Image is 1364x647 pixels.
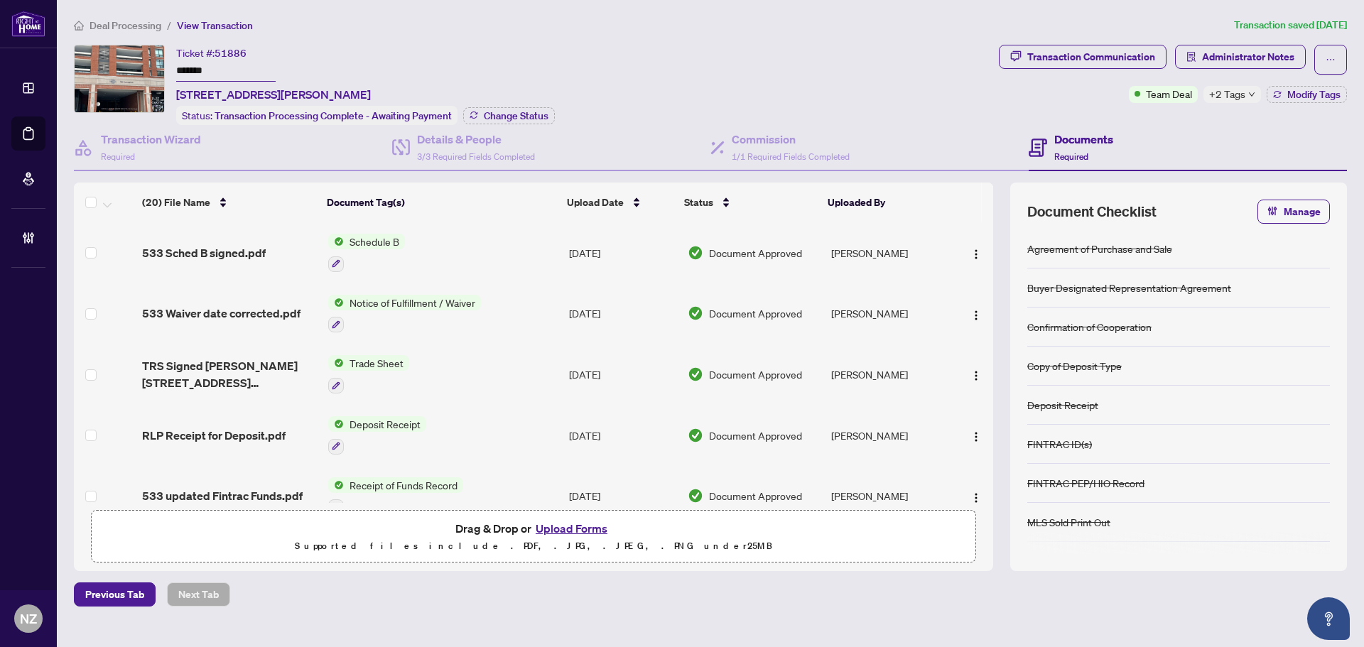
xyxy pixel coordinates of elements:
span: Drag & Drop orUpload FormsSupported files include .PDF, .JPG, .JPEG, .PNG under25MB [92,511,975,563]
h4: Transaction Wizard [101,131,201,148]
span: Required [1054,151,1088,162]
span: 51886 [215,47,247,60]
img: Document Status [688,488,703,504]
span: Manage [1284,200,1321,223]
img: Logo [970,492,982,504]
td: [PERSON_NAME] [826,344,953,405]
span: Trade Sheet [344,355,409,371]
span: Document Approved [709,428,802,443]
span: Drag & Drop or [455,519,612,538]
div: Buyer Designated Representation Agreement [1027,280,1231,295]
button: Open asap [1307,597,1350,640]
button: Transaction Communication [999,45,1167,69]
span: (20) File Name [142,195,210,210]
img: Status Icon [328,355,344,371]
span: Administrator Notes [1202,45,1294,68]
button: Status IconSchedule B [328,234,405,272]
article: Transaction saved [DATE] [1234,17,1347,33]
td: [DATE] [563,344,682,405]
th: (20) File Name [136,183,322,222]
span: Modify Tags [1287,89,1341,99]
div: MLS Sold Print Out [1027,514,1110,530]
img: Logo [970,431,982,442]
span: Upload Date [567,195,624,210]
th: Uploaded By [822,183,948,222]
span: Required [101,151,135,162]
span: Document Approved [709,366,802,382]
td: [DATE] [563,405,682,466]
h4: Details & People [417,131,535,148]
div: FINTRAC PEP/HIO Record [1027,475,1144,491]
img: IMG-W12319106_1.jpg [75,45,164,112]
td: [DATE] [563,466,682,527]
td: [PERSON_NAME] [826,466,953,527]
td: [DATE] [563,222,682,283]
span: Transaction Processing Complete - Awaiting Payment [215,109,452,122]
img: Document Status [688,245,703,261]
span: Notice of Fulfillment / Waiver [344,295,481,310]
span: Change Status [484,111,548,121]
td: [PERSON_NAME] [826,405,953,466]
button: Modify Tags [1267,86,1347,103]
span: +2 Tags [1209,86,1245,102]
span: Deal Processing [90,19,161,32]
td: [PERSON_NAME] [826,283,953,344]
span: Document Checklist [1027,202,1157,222]
button: Upload Forms [531,519,612,538]
span: Previous Tab [85,583,144,606]
span: 1/1 Required Fields Completed [732,151,850,162]
button: Administrator Notes [1175,45,1306,69]
span: View Transaction [177,19,253,32]
img: Status Icon [328,477,344,493]
td: [DATE] [563,283,682,344]
span: ellipsis [1326,55,1336,65]
img: Logo [970,370,982,381]
img: Document Status [688,366,703,382]
span: 533 Sched B signed.pdf [142,244,266,261]
span: down [1248,91,1255,98]
h4: Documents [1054,131,1113,148]
div: Confirmation of Cooperation [1027,319,1152,335]
div: Agreement of Purchase and Sale [1027,241,1172,256]
div: Transaction Communication [1027,45,1155,68]
button: Status IconTrade Sheet [328,355,409,393]
span: 3/3 Required Fields Completed [417,151,535,162]
img: Status Icon [328,295,344,310]
button: Next Tab [167,582,230,607]
td: [PERSON_NAME] [826,222,953,283]
img: Status Icon [328,416,344,432]
div: Ticket #: [176,45,247,61]
span: 533 Waiver date corrected.pdf [142,305,301,322]
button: Logo [965,241,987,264]
span: Team Deal [1146,86,1192,102]
span: home [74,21,84,31]
span: RLP Receipt for Deposit.pdf [142,427,286,444]
span: Deposit Receipt [344,416,426,432]
th: Document Tag(s) [321,183,561,222]
span: Status [684,195,713,210]
div: Deposit Receipt [1027,397,1098,413]
img: Document Status [688,428,703,443]
th: Upload Date [561,183,679,222]
button: Logo [965,363,987,386]
div: FINTRAC ID(s) [1027,436,1092,452]
span: Document Approved [709,305,802,321]
h4: Commission [732,131,850,148]
span: Document Approved [709,488,802,504]
img: Status Icon [328,234,344,249]
img: logo [11,11,45,37]
span: [STREET_ADDRESS][PERSON_NAME] [176,86,371,103]
span: solution [1186,52,1196,62]
button: Status IconReceipt of Funds Record [328,477,463,516]
button: Logo [965,424,987,447]
button: Logo [965,302,987,325]
span: TRS Signed [PERSON_NAME] [STREET_ADDRESS][PERSON_NAME]pdf [142,357,317,391]
span: 533 updated Fintrac Funds.pdf [142,487,303,504]
img: Logo [970,249,982,260]
button: Logo [965,484,987,507]
img: Document Status [688,305,703,321]
span: Schedule B [344,234,405,249]
div: Copy of Deposit Type [1027,358,1122,374]
span: Document Approved [709,245,802,261]
button: Manage [1257,200,1330,224]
